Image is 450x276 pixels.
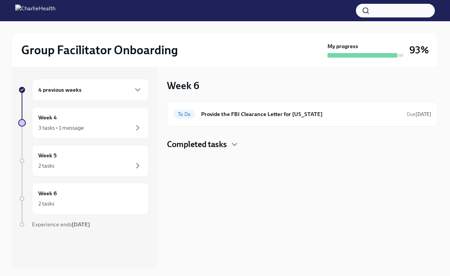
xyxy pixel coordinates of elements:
h3: Week 6 [167,79,199,93]
strong: [DATE] [415,111,431,117]
a: Week 52 tasks [18,145,149,177]
strong: My progress [327,42,358,50]
span: To Do [173,111,195,117]
div: 2 tasks [38,162,54,169]
h3: 93% [409,43,429,57]
span: Due [407,111,431,117]
h6: Week 5 [38,151,57,160]
h6: Week 6 [38,189,57,198]
a: To DoProvide the FBI Clearance Letter for [US_STATE]Due[DATE] [173,108,431,120]
a: Week 62 tasks [18,183,149,215]
h6: Week 4 [38,113,57,122]
a: Week 43 tasks • 1 message [18,107,149,139]
img: CharlieHealth [15,5,55,17]
span: Experience ends [32,221,90,228]
h6: Provide the FBI Clearance Letter for [US_STATE] [201,110,401,118]
div: Completed tasks [167,139,438,150]
div: 4 previous weeks [32,79,149,101]
h6: 4 previous weeks [38,86,82,94]
div: 2 tasks [38,200,54,207]
h2: Group Facilitator Onboarding [21,42,178,58]
h4: Completed tasks [167,139,227,150]
span: October 21st, 2025 10:00 [407,111,431,118]
strong: [DATE] [72,221,90,228]
div: 3 tasks • 1 message [38,124,84,132]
